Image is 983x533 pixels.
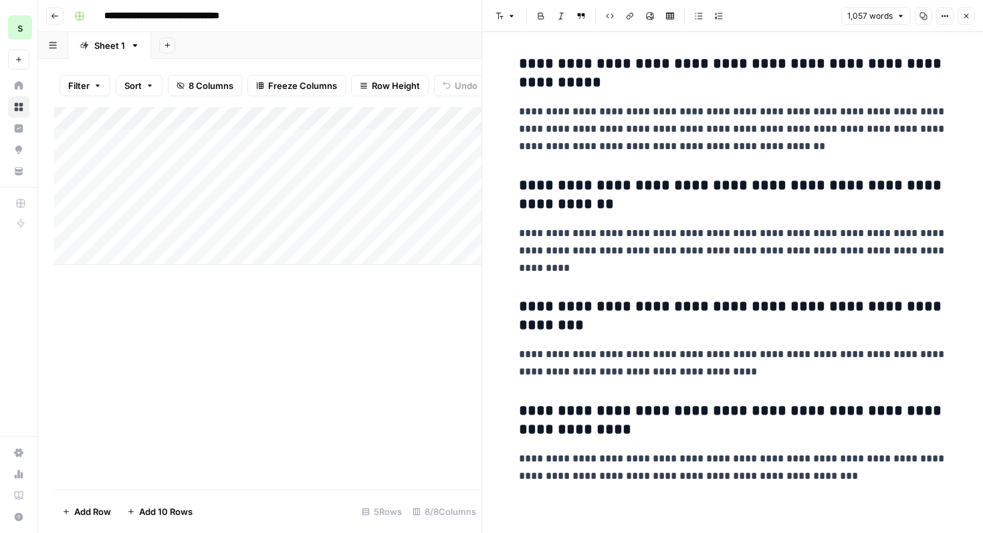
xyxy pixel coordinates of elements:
button: Freeze Columns [247,75,346,96]
a: Browse [8,96,29,118]
button: Add Row [54,501,119,522]
span: Row Height [372,79,420,92]
span: Add 10 Rows [139,505,193,518]
button: Sort [116,75,162,96]
div: 8/8 Columns [407,501,481,522]
button: Help + Support [8,506,29,528]
span: Freeze Columns [268,79,337,92]
button: 1,057 words [841,7,911,25]
a: Usage [8,463,29,485]
span: s [17,19,23,35]
a: Sheet 1 [68,32,151,59]
div: 5 Rows [356,501,407,522]
span: Sort [124,79,142,92]
button: Filter [60,75,110,96]
span: Filter [68,79,90,92]
button: Add 10 Rows [119,501,201,522]
a: Settings [8,442,29,463]
span: Undo [455,79,477,92]
span: Add Row [74,505,111,518]
button: 8 Columns [168,75,242,96]
button: Undo [434,75,486,96]
a: Your Data [8,161,29,182]
span: 8 Columns [189,79,233,92]
div: Sheet 1 [94,39,125,52]
a: Opportunities [8,139,29,161]
button: Workspace: saasgenie [8,11,29,44]
a: Home [8,75,29,96]
a: Insights [8,118,29,139]
span: 1,057 words [847,10,893,22]
a: Learning Hub [8,485,29,506]
button: Row Height [351,75,429,96]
